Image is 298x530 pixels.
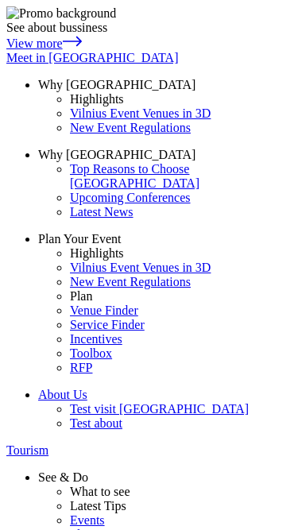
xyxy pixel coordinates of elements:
[70,106,292,121] a: Vilnius Event Venues in 3D
[6,443,292,458] a: Tourism
[70,121,191,134] span: New Event Regulations
[6,37,63,50] span: View more
[6,6,116,21] img: Promo background
[6,443,48,457] span: Tourism
[38,388,292,402] a: About Us
[70,332,122,346] span: Incentives
[38,78,195,91] span: Why [GEOGRAPHIC_DATA]
[70,121,292,135] a: New Event Regulations
[6,21,292,35] div: See about bussiness
[70,361,92,374] span: RFP
[70,361,292,375] a: RFP
[70,513,292,528] a: Events
[70,332,292,346] a: Incentives
[70,162,292,191] a: Top Reasons to Choose [GEOGRAPHIC_DATA]
[70,275,191,288] span: New Event Regulations
[70,346,112,360] span: Toolbox
[38,388,87,401] span: About Us
[70,246,124,260] span: Highlights
[38,148,195,161] span: Why [GEOGRAPHIC_DATA]
[70,318,292,332] a: Service Finder
[38,232,121,246] span: Plan Your Event
[70,92,124,106] span: Highlights
[6,37,82,50] a: View more
[6,51,178,64] span: Meet in [GEOGRAPHIC_DATA]
[70,485,130,498] span: What to see
[6,51,292,65] a: Meet in [GEOGRAPHIC_DATA]
[70,205,292,219] a: Latest News
[38,470,88,484] span: See & Do
[70,275,292,289] a: New Event Regulations
[70,261,211,274] span: Vilnius Event Venues in 3D
[70,346,292,361] a: Toolbox
[70,304,138,317] span: Venue Finder
[70,416,292,431] a: Test about
[70,261,292,275] a: Vilnius Event Venues in 3D
[70,513,105,527] span: Events
[70,106,211,120] span: Vilnius Event Venues in 3D
[70,402,292,416] a: Test visit [GEOGRAPHIC_DATA]
[70,304,292,318] a: Venue Finder
[70,289,92,303] span: Plan
[70,318,145,331] span: Service Finder
[70,499,126,513] span: Latest Tips
[70,191,292,205] a: Upcoming Conferences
